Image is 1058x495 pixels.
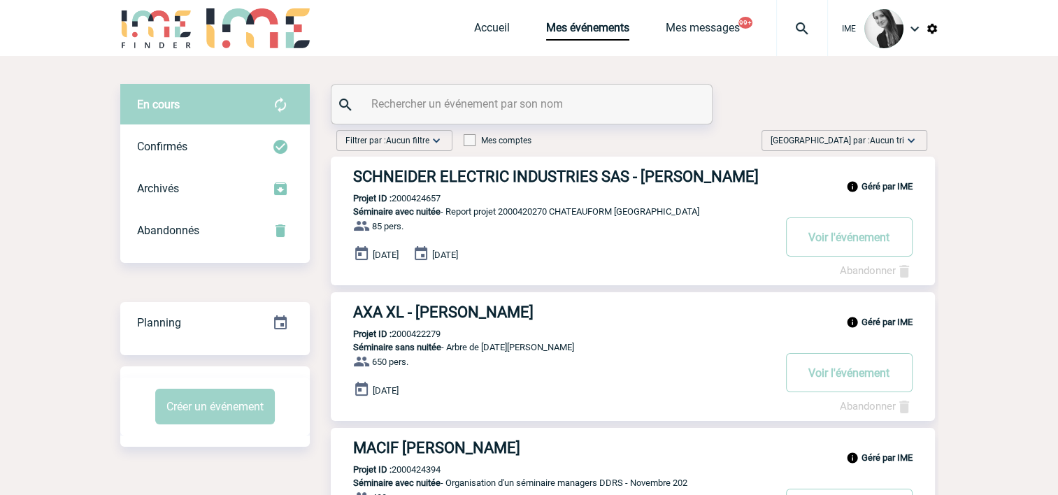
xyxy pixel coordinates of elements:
[353,464,392,475] b: Projet ID :
[353,206,441,217] span: Séminaire avec nuitée
[353,342,441,352] span: Séminaire sans nuitée
[864,9,903,48] img: 101050-0.jpg
[372,357,408,367] span: 650 pers.
[331,464,441,475] p: 2000424394
[429,134,443,148] img: baseline_expand_more_white_24dp-b.png
[464,136,531,145] label: Mes comptes
[862,317,913,327] b: Géré par IME
[353,478,441,488] span: Séminaire avec nuitée
[842,24,856,34] span: IME
[331,478,773,488] p: - Organisation d'un séminaire managers DDRS - Novembre 202
[870,136,904,145] span: Aucun tri
[120,84,310,126] div: Retrouvez ici tous vos évènements avant confirmation
[331,193,441,203] p: 2000424657
[331,303,935,321] a: AXA XL - [PERSON_NAME]
[353,439,773,457] h3: MACIF [PERSON_NAME]
[786,353,913,392] button: Voir l'événement
[846,316,859,329] img: info_black_24dp.svg
[368,94,679,114] input: Rechercher un événement par son nom
[373,385,399,396] span: [DATE]
[137,98,180,111] span: En cours
[666,21,740,41] a: Mes messages
[120,302,310,344] div: Retrouvez ici tous vos événements organisés par date et état d'avancement
[353,329,392,339] b: Projet ID :
[331,329,441,339] p: 2000422279
[904,134,918,148] img: baseline_expand_more_white_24dp-b.png
[546,21,629,41] a: Mes événements
[137,140,187,153] span: Confirmés
[331,342,773,352] p: - Arbre de [DATE][PERSON_NAME]
[353,193,392,203] b: Projet ID :
[353,168,773,185] h3: SCHNEIDER ELECTRIC INDUSTRIES SAS - [PERSON_NAME]
[840,400,913,412] a: Abandonner
[155,389,275,424] button: Créer un événement
[331,439,935,457] a: MACIF [PERSON_NAME]
[137,316,181,329] span: Planning
[840,264,913,277] a: Abandonner
[386,136,429,145] span: Aucun filtre
[372,221,403,231] span: 85 pers.
[331,168,935,185] a: SCHNEIDER ELECTRIC INDUSTRIES SAS - [PERSON_NAME]
[432,250,458,260] span: [DATE]
[120,210,310,252] div: Retrouvez ici tous vos événements annulés
[120,8,193,48] img: IME-Finder
[771,134,904,148] span: [GEOGRAPHIC_DATA] par :
[120,168,310,210] div: Retrouvez ici tous les événements que vous avez décidé d'archiver
[353,303,773,321] h3: AXA XL - [PERSON_NAME]
[786,217,913,257] button: Voir l'événement
[862,181,913,192] b: Géré par IME
[331,206,773,217] p: - Report projet 2000420270 CHATEAUFORM [GEOGRAPHIC_DATA]
[373,250,399,260] span: [DATE]
[846,180,859,193] img: info_black_24dp.svg
[474,21,510,41] a: Accueil
[137,224,199,237] span: Abandonnés
[120,301,310,343] a: Planning
[846,452,859,464] img: info_black_24dp.svg
[862,452,913,463] b: Géré par IME
[738,17,752,29] button: 99+
[345,134,429,148] span: Filtrer par :
[137,182,179,195] span: Archivés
